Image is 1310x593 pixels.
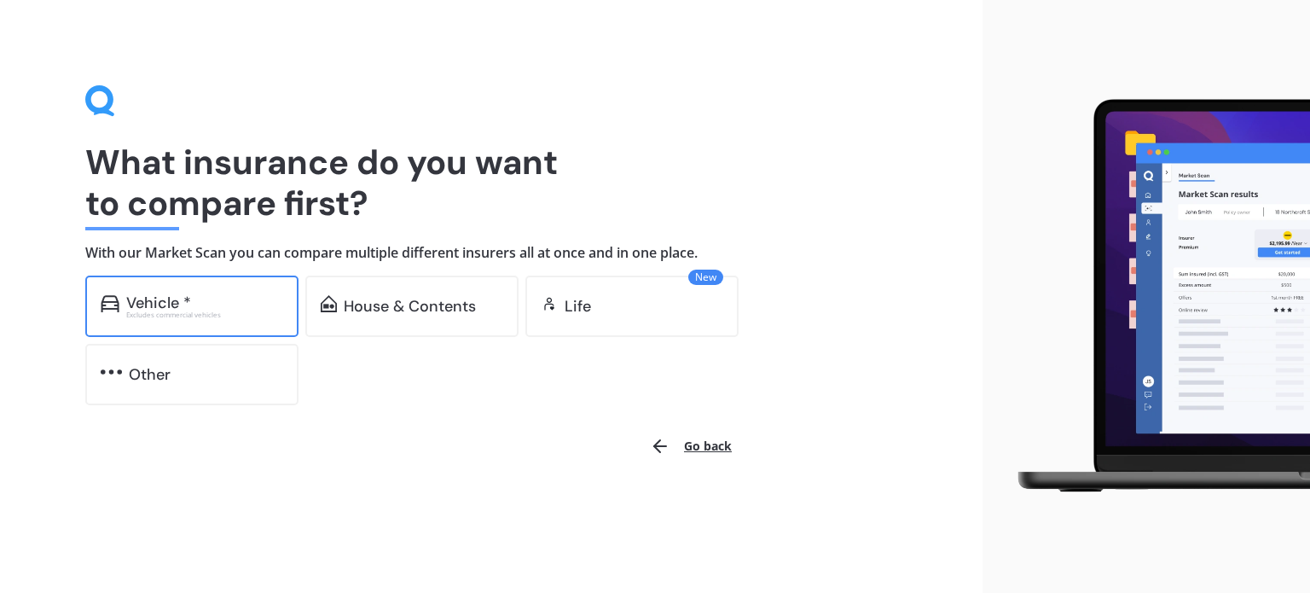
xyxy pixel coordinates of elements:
div: Excludes commercial vehicles [126,311,283,318]
img: other.81dba5aafe580aa69f38.svg [101,363,122,381]
h4: With our Market Scan you can compare multiple different insurers all at once and in one place. [85,244,897,262]
div: House & Contents [344,298,476,315]
div: Other [129,366,171,383]
img: laptop.webp [996,90,1310,503]
img: home-and-contents.b802091223b8502ef2dd.svg [321,295,337,312]
img: car.f15378c7a67c060ca3f3.svg [101,295,119,312]
span: New [688,270,723,285]
img: life.f720d6a2d7cdcd3ad642.svg [541,295,558,312]
button: Go back [640,426,742,467]
h1: What insurance do you want to compare first? [85,142,897,224]
div: Life [565,298,591,315]
div: Vehicle * [126,294,191,311]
